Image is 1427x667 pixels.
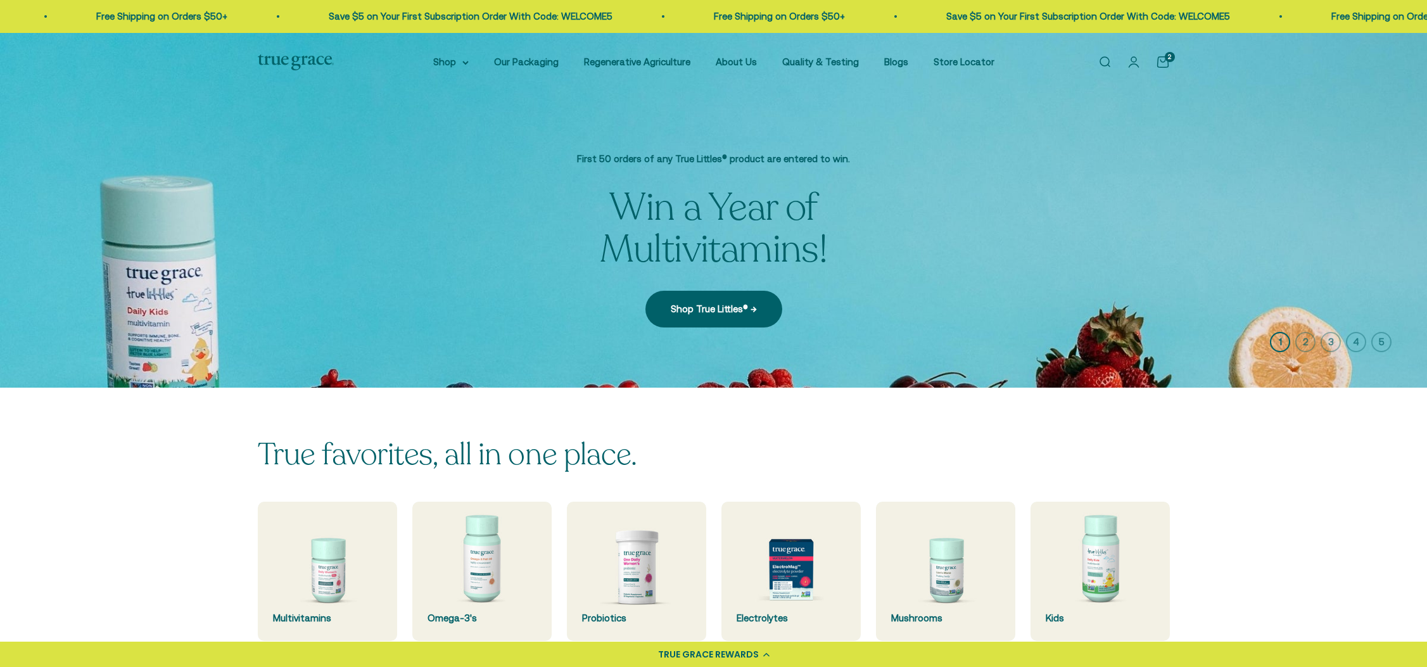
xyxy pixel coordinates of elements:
[567,502,706,641] a: Probiotics
[258,434,637,475] split-lines: True favorites, all in one place.
[412,502,552,641] a: Omega-3's
[1165,52,1175,62] cart-count: 2
[87,11,219,22] a: Free Shipping on Orders $50+
[1371,332,1392,352] button: 5
[934,56,994,67] a: Store Locator
[494,56,559,67] a: Our Packaging
[737,611,846,626] div: Electrolytes
[891,611,1000,626] div: Mushrooms
[876,502,1015,641] a: Mushrooms
[782,56,859,67] a: Quality & Testing
[721,502,861,641] a: Electrolytes
[428,611,536,626] div: Omega-3's
[273,611,382,626] div: Multivitamins
[584,56,690,67] a: Regenerative Agriculture
[645,291,782,327] a: Shop True Littles® →
[1031,502,1170,641] a: Kids
[258,502,397,641] a: Multivitamins
[937,9,1221,24] p: Save $5 on Your First Subscription Order With Code: WELCOME5
[1346,332,1366,352] button: 4
[1046,611,1155,626] div: Kids
[1321,332,1341,352] button: 3
[582,611,691,626] div: Probiotics
[884,56,908,67] a: Blogs
[1295,332,1316,352] button: 2
[1270,332,1290,352] button: 1
[320,9,604,24] p: Save $5 on Your First Subscription Order With Code: WELCOME5
[705,11,836,22] a: Free Shipping on Orders $50+
[505,151,923,167] p: First 50 orders of any True Littles® product are entered to win.
[658,648,759,661] div: TRUE GRACE REWARDS
[433,54,469,70] summary: Shop
[716,56,757,67] a: About Us
[600,182,828,276] split-lines: Win a Year of Multivitamins!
